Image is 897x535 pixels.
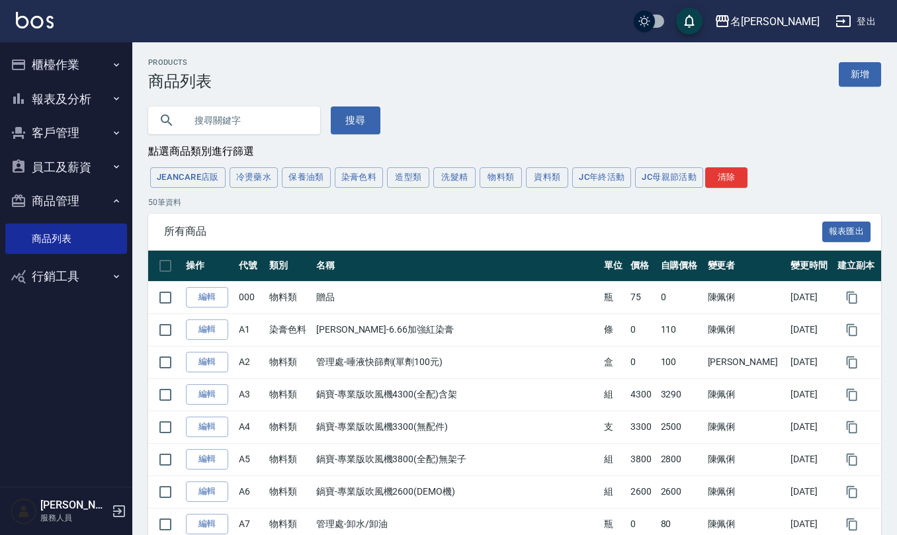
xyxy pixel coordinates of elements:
[164,225,822,238] span: 所有商品
[627,411,657,443] td: 3300
[11,498,37,524] img: Person
[235,346,266,378] td: A2
[266,443,313,475] td: 物料類
[627,281,657,313] td: 75
[627,443,657,475] td: 3800
[601,313,628,346] td: 條
[822,225,871,237] a: 報表匯出
[5,116,127,150] button: 客戶管理
[834,251,881,282] th: 建立副本
[235,281,266,313] td: 000
[627,475,657,508] td: 2600
[148,196,881,208] p: 50 筆資料
[601,378,628,411] td: 組
[313,251,601,282] th: 名稱
[627,346,657,378] td: 0
[335,167,384,188] button: 染膏色料
[676,8,703,34] button: save
[186,287,228,308] a: 編輯
[658,475,705,508] td: 2600
[526,167,568,188] button: 資料類
[658,346,705,378] td: 100
[635,167,703,188] button: JC母親節活動
[16,12,54,28] img: Logo
[658,313,705,346] td: 110
[572,167,631,188] button: JC年終活動
[480,167,522,188] button: 物料類
[186,481,228,502] a: 編輯
[186,352,228,372] a: 編輯
[705,167,747,188] button: 清除
[787,346,834,378] td: [DATE]
[658,411,705,443] td: 2500
[787,378,834,411] td: [DATE]
[148,72,212,91] h3: 商品列表
[705,346,787,378] td: [PERSON_NAME]
[658,281,705,313] td: 0
[787,281,834,313] td: [DATE]
[313,378,601,411] td: 鍋寶-專業版吹風機4300(全配)含架
[705,411,787,443] td: 陳佩俐
[5,150,127,185] button: 員工及薪資
[787,251,834,282] th: 變更時間
[331,106,380,134] button: 搜尋
[230,167,278,188] button: 冷燙藥水
[235,411,266,443] td: A4
[787,313,834,346] td: [DATE]
[627,251,657,282] th: 價格
[601,251,628,282] th: 單位
[601,346,628,378] td: 盒
[387,167,429,188] button: 造型類
[186,514,228,534] a: 編輯
[787,411,834,443] td: [DATE]
[5,48,127,82] button: 櫃檯作業
[313,313,601,346] td: [PERSON_NAME]-6.66加強紅染膏
[705,443,787,475] td: 陳佩俐
[433,167,476,188] button: 洗髮精
[235,475,266,508] td: A6
[5,184,127,218] button: 商品管理
[705,281,787,313] td: 陳佩俐
[705,378,787,411] td: 陳佩俐
[313,411,601,443] td: 鍋寶-專業版吹風機3300(無配件)
[266,251,313,282] th: 類別
[830,9,881,34] button: 登出
[601,475,628,508] td: 組
[148,145,881,159] div: 點選商品類別進行篩選
[787,475,834,508] td: [DATE]
[235,378,266,411] td: A3
[839,62,881,87] a: 新增
[183,251,235,282] th: 操作
[235,313,266,346] td: A1
[185,103,310,138] input: 搜尋關鍵字
[313,281,601,313] td: 贈品
[5,82,127,116] button: 報表及分析
[5,259,127,294] button: 行銷工具
[730,13,820,30] div: 名[PERSON_NAME]
[705,251,787,282] th: 變更者
[282,167,331,188] button: 保養油類
[658,443,705,475] td: 2800
[186,319,228,340] a: 編輯
[150,167,226,188] button: JeanCare店販
[705,475,787,508] td: 陳佩俐
[5,224,127,254] a: 商品列表
[601,411,628,443] td: 支
[313,346,601,378] td: 管理處-唾液快篩劑(單劑100元)
[186,417,228,437] a: 編輯
[266,411,313,443] td: 物料類
[235,443,266,475] td: A5
[266,378,313,411] td: 物料類
[627,378,657,411] td: 4300
[822,222,871,242] button: 報表匯出
[40,512,108,524] p: 服務人員
[658,378,705,411] td: 3290
[627,313,657,346] td: 0
[787,443,834,475] td: [DATE]
[601,443,628,475] td: 組
[186,384,228,405] a: 編輯
[235,251,266,282] th: 代號
[705,313,787,346] td: 陳佩俐
[313,475,601,508] td: 鍋寶-專業版吹風機2600(DEMO機)
[313,443,601,475] td: 鍋寶-專業版吹風機3800(全配)無架子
